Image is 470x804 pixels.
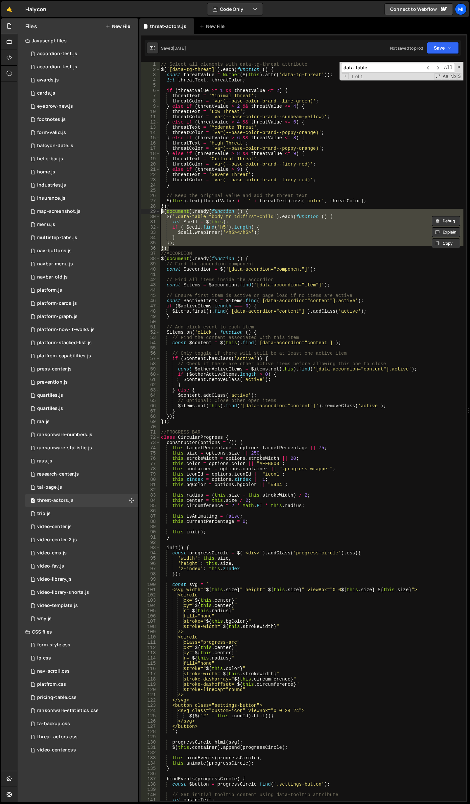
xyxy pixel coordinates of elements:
[37,734,78,740] div: threat-actors.css
[37,471,79,477] div: research-center.js
[457,73,461,80] span: Search In Selection
[25,47,138,60] div: 6189/36096.js
[25,244,138,257] div: 6189/43633.js
[37,340,92,346] div: platform-stacked-list.js
[141,755,160,761] div: 133
[25,389,138,402] div: 6189/17950.js
[442,73,449,80] span: CaseSensitive Search
[25,310,138,323] div: 6189/36539.js
[141,135,160,141] div: 15
[450,73,457,80] span: Whole Word Search
[141,535,160,540] div: 91
[141,88,160,93] div: 6
[141,261,160,267] div: 39
[25,205,138,218] div: 6189/29467.js
[25,638,138,652] div: 6189/42792.css
[433,63,442,73] span: ​
[37,681,66,687] div: platfrom.css
[141,93,160,99] div: 7
[141,566,160,571] div: 97
[37,419,50,425] div: raa.js
[141,614,160,619] div: 106
[141,372,160,377] div: 60
[106,24,130,29] button: New File
[37,721,70,727] div: ta-backup.css
[141,282,160,288] div: 43
[141,256,160,261] div: 38
[141,472,160,477] div: 79
[161,45,186,51] div: Saved
[37,353,91,359] div: platfrom-capabilities.js
[141,340,160,346] div: 54
[25,5,46,13] div: Halycon
[141,172,160,177] div: 22
[141,377,160,382] div: 61
[141,367,160,372] div: 59
[141,734,160,740] div: 129
[25,152,138,166] div: 6189/18852.js
[141,776,160,782] div: 137
[141,267,160,272] div: 40
[141,724,160,729] div: 127
[25,730,138,744] div: 6189/29927.css
[141,403,160,409] div: 66
[141,393,160,398] div: 64
[141,703,160,708] div: 123
[25,599,138,612] div: 6189/28936.js
[141,598,160,603] div: 103
[37,445,92,451] div: ransomware-statistic.js
[141,151,160,156] div: 18
[141,414,160,419] div: 68
[342,73,349,79] span: Toggle Replace mode
[37,511,51,517] div: trip.js
[1,1,17,17] a: 🤙
[141,120,160,125] div: 12
[25,113,138,126] div: 6189/19448.js
[37,195,65,201] div: insurance.js
[25,612,138,625] div: 6189/12195.js
[141,424,160,430] div: 70
[141,99,160,104] div: 8
[25,428,138,441] div: 6189/12584.js
[37,156,63,162] div: hello-bar.js
[141,125,160,130] div: 13
[25,166,138,179] div: 6189/12140.js
[25,652,138,665] div: 6189/44099.css
[141,346,160,351] div: 55
[141,183,160,188] div: 24
[141,577,160,582] div: 99
[25,586,138,599] div: 6189/29553.js
[141,419,160,424] div: 69
[25,744,138,757] div: 6189/28092.css
[141,272,160,277] div: 41
[141,782,160,787] div: 138
[17,34,138,47] div: Javascript files
[141,130,160,135] div: 14
[432,216,460,226] button: Debug
[385,3,453,15] a: Connect to Webflow
[141,293,160,298] div: 45
[25,520,138,533] div: 6189/28091.js
[141,529,160,535] div: 90
[141,330,160,335] div: 52
[37,314,78,320] div: platform-graph.js
[141,162,160,167] div: 20
[37,222,55,228] div: menu.js
[141,482,160,487] div: 81
[141,430,160,435] div: 71
[141,67,160,72] div: 2
[141,571,160,577] div: 98
[141,740,160,745] div: 130
[141,335,160,340] div: 53
[424,63,433,73] span: ​
[37,432,92,438] div: ransomware-numbers.js
[25,349,138,363] div: 6189/37423.js
[141,167,160,172] div: 21
[141,524,160,529] div: 89
[25,271,138,284] div: 6189/43837.js
[25,376,138,389] div: 6189/12104.js
[455,3,467,15] a: Mi
[141,582,160,587] div: 100
[141,277,160,282] div: 42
